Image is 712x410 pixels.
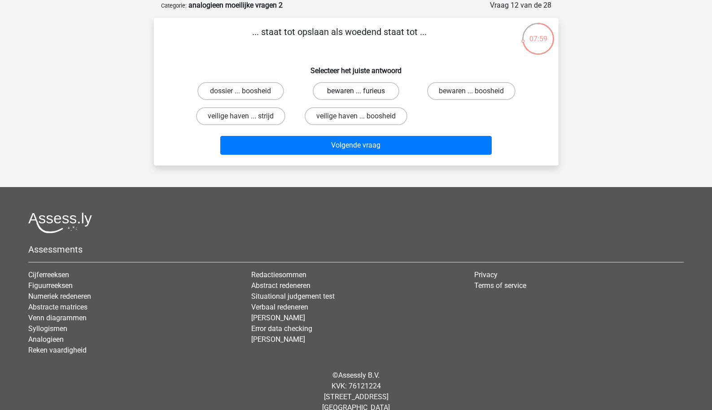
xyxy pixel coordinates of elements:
a: [PERSON_NAME] [251,314,305,322]
div: 07:59 [521,22,555,44]
img: Assessly logo [28,212,92,233]
label: bewaren ... boosheid [427,82,515,100]
a: Figuurreeksen [28,281,73,290]
strong: analogieen moeilijke vragen 2 [188,1,283,9]
a: Assessly B.V. [338,371,380,379]
small: Categorie: [161,2,187,9]
h5: Assessments [28,244,684,255]
a: Cijferreeksen [28,270,69,279]
a: Analogieen [28,335,64,344]
a: [PERSON_NAME] [251,335,305,344]
label: dossier ... boosheid [197,82,284,100]
label: veilige haven ... strijd [196,107,285,125]
label: veilige haven ... boosheid [305,107,407,125]
h6: Selecteer het juiste antwoord [168,59,544,75]
label: bewaren ... furieus [313,82,399,100]
p: ... staat tot opslaan als woedend staat tot ... [168,25,511,52]
a: Error data checking [251,324,312,333]
a: Reken vaardigheid [28,346,87,354]
a: Verbaal redeneren [251,303,308,311]
a: Abstracte matrices [28,303,87,311]
a: Redactiesommen [251,270,306,279]
a: Venn diagrammen [28,314,87,322]
a: Situational judgement test [251,292,335,301]
a: Syllogismen [28,324,67,333]
button: Volgende vraag [220,136,492,155]
a: Terms of service [474,281,526,290]
a: Privacy [474,270,498,279]
a: Abstract redeneren [251,281,310,290]
a: Numeriek redeneren [28,292,91,301]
